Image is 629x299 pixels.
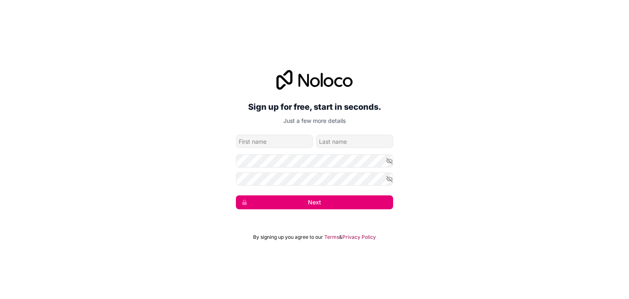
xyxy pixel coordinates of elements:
[316,135,393,148] input: family-name
[253,234,323,240] span: By signing up you agree to our
[236,195,393,209] button: Next
[236,172,393,186] input: Confirm password
[236,135,313,148] input: given-name
[342,234,376,240] a: Privacy Policy
[324,234,339,240] a: Terms
[236,100,393,114] h2: Sign up for free, start in seconds.
[339,234,342,240] span: &
[236,154,393,168] input: Password
[236,117,393,125] p: Just a few more details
